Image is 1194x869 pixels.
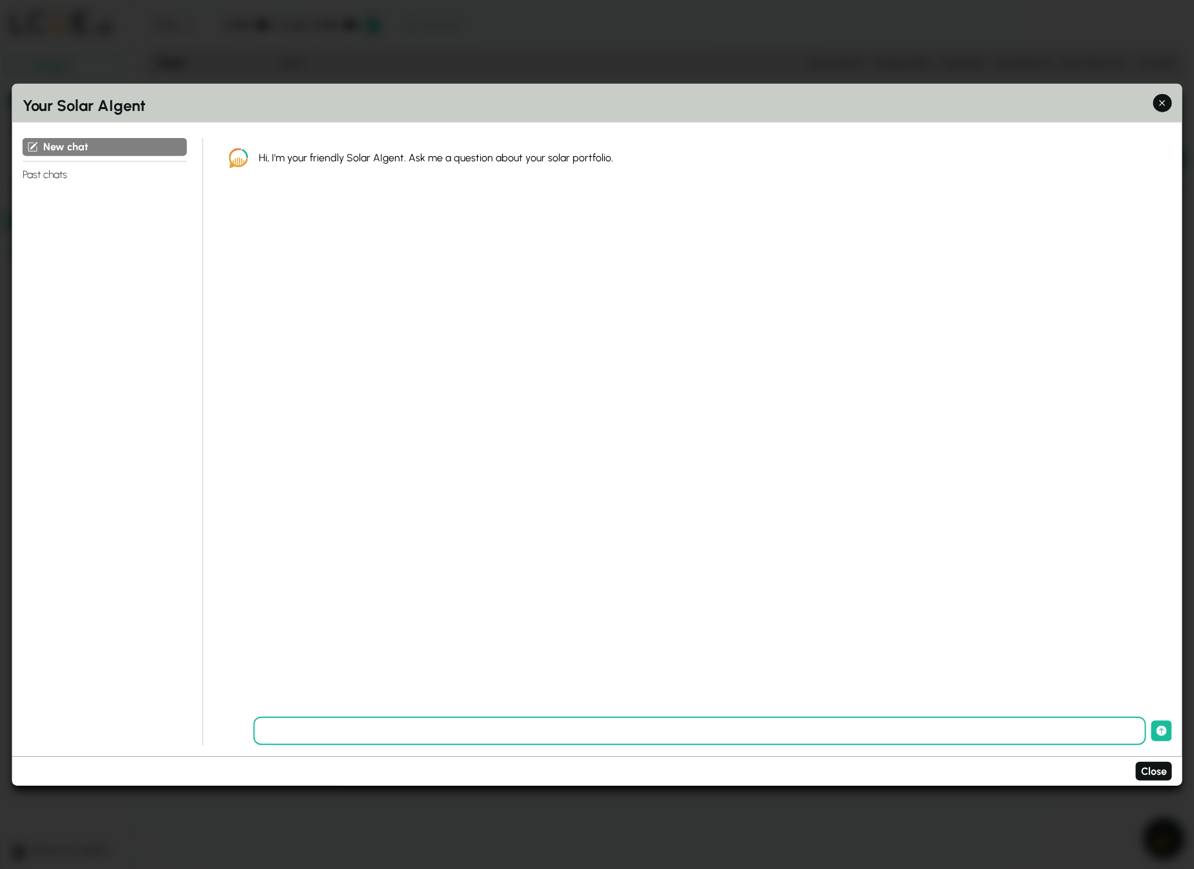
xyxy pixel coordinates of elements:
[23,94,1172,117] h2: Your Solar AIgent
[23,161,187,183] h4: Past chats
[1136,762,1172,781] button: Close
[23,137,187,156] button: New chat
[229,148,248,168] img: LCOE.ai
[259,150,1151,166] div: Hi, I'm your friendly Solar AIgent. Ask me a question about your solar portfolio.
